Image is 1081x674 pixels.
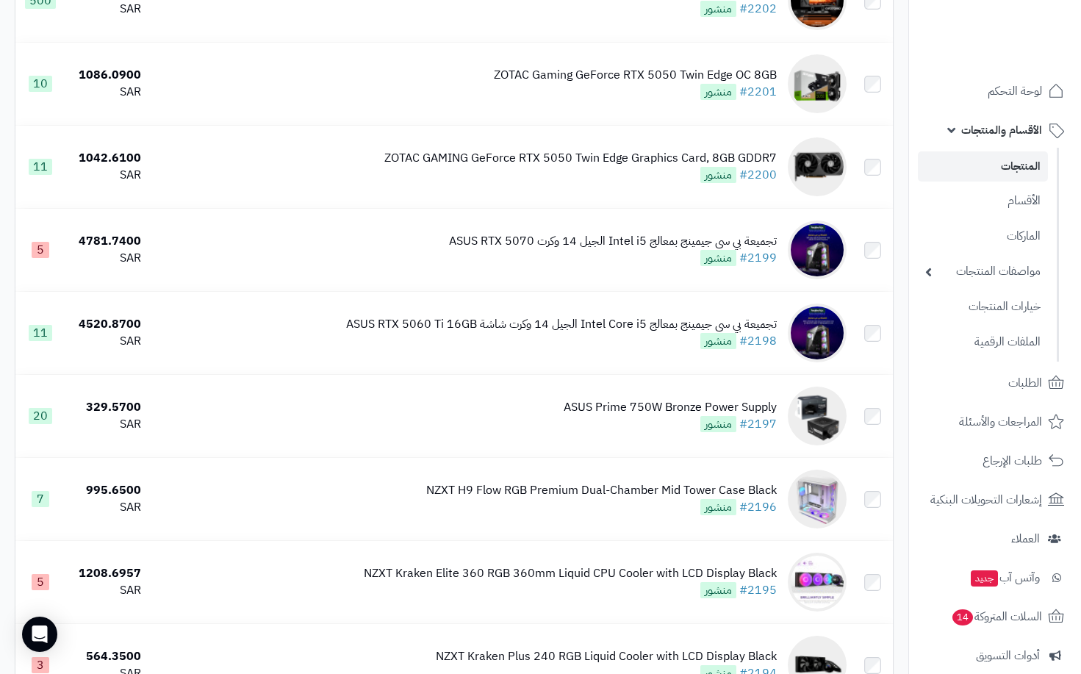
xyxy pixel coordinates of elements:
[739,249,777,267] a: #2199
[1008,373,1042,393] span: الطلبات
[918,521,1072,556] a: العملاء
[918,482,1072,517] a: إشعارات التحويلات البنكية
[959,412,1042,432] span: المراجعات والأسئلة
[494,67,777,84] div: ZOTAC Gaming GeForce RTX 5050 Twin Edge OC 8GB
[918,599,1072,634] a: السلات المتروكة14
[29,76,52,92] span: 10
[71,582,141,599] div: SAR
[32,242,49,258] span: 5
[930,490,1042,510] span: إشعارات التحويلات البنكية
[71,67,141,84] div: 1086.0900
[449,233,777,250] div: تجميعة بي سي جيمينج بمعالج Intel i5 الجيل 14 وكرت ASUS RTX 5070
[700,333,736,349] span: منشور
[739,415,777,433] a: #2197
[918,151,1048,182] a: المنتجات
[700,167,736,183] span: منشور
[32,657,49,673] span: 3
[700,250,736,266] span: منشور
[700,582,736,598] span: منشور
[918,291,1048,323] a: خيارات المنتجات
[961,120,1042,140] span: الأقسام والمنتجات
[22,617,57,652] div: Open Intercom Messenger
[71,316,141,333] div: 4520.8700
[71,84,141,101] div: SAR
[29,325,52,341] span: 11
[952,609,974,625] span: 14
[918,365,1072,401] a: الطلبات
[918,256,1048,287] a: مواصفات المنتجات
[71,333,141,350] div: SAR
[71,648,141,665] div: 564.3500
[71,167,141,184] div: SAR
[739,498,777,516] a: #2196
[969,567,1040,588] span: وآتس آب
[788,387,847,445] img: ASUS Prime 750W Bronze Power Supply
[918,638,1072,673] a: أدوات التسويق
[739,581,777,599] a: #2195
[1011,528,1040,549] span: العملاء
[71,1,141,18] div: SAR
[700,1,736,17] span: منشور
[700,84,736,100] span: منشور
[981,33,1067,64] img: logo-2.png
[32,574,49,590] span: 5
[739,166,777,184] a: #2200
[71,233,141,250] div: 4781.7400
[788,54,847,113] img: ZOTAC Gaming GeForce RTX 5050 Twin Edge OC 8GB
[29,408,52,424] span: 20
[71,499,141,516] div: SAR
[739,83,777,101] a: #2201
[976,645,1040,666] span: أدوات التسويق
[364,565,777,582] div: NZXT Kraken Elite 360 RGB 360mm Liquid CPU Cooler with LCD Display Black
[384,150,777,167] div: ZOTAC GAMING GeForce RTX 5050 Twin Edge Graphics Card, 8GB GDDR7
[739,332,777,350] a: #2198
[918,326,1048,358] a: الملفات الرقمية
[32,491,49,507] span: 7
[788,137,847,196] img: ZOTAC GAMING GeForce RTX 5050 Twin Edge Graphics Card, 8GB GDDR7
[426,482,777,499] div: NZXT H9 Flow RGB Premium Dual-Chamber Mid Tower Case Black
[29,159,52,175] span: 11
[951,606,1042,627] span: السلات المتروكة
[788,470,847,528] img: NZXT H9 Flow RGB Premium Dual-Chamber Mid Tower Case Black
[71,565,141,582] div: 1208.6957
[71,482,141,499] div: 995.6500
[564,399,777,416] div: ASUS Prime 750W Bronze Power Supply
[71,250,141,267] div: SAR
[988,81,1042,101] span: لوحة التحكم
[71,416,141,433] div: SAR
[918,74,1072,109] a: لوحة التحكم
[346,316,777,333] div: تجميعة بي سي جيمينج بمعالج Intel Core i5 الجيل 14 وكرت شاشة ASUS RTX 5060 Ti 16GB
[918,443,1072,478] a: طلبات الإرجاع
[918,404,1072,440] a: المراجعات والأسئلة
[918,185,1048,217] a: الأقسام
[788,304,847,362] img: تجميعة بي سي جيمينج بمعالج Intel Core i5 الجيل 14 وكرت شاشة ASUS RTX 5060 Ti 16GB
[71,399,141,416] div: 329.5700
[918,221,1048,252] a: الماركات
[788,221,847,279] img: تجميعة بي سي جيمينج بمعالج Intel i5 الجيل 14 وكرت ASUS RTX 5070
[971,570,998,587] span: جديد
[71,150,141,167] div: 1042.6100
[700,499,736,515] span: منشور
[436,648,777,665] div: NZXT Kraken Plus 240 RGB Liquid Cooler with LCD Display Black
[788,553,847,612] img: NZXT Kraken Elite 360 RGB 360mm Liquid CPU Cooler with LCD Display Black
[983,451,1042,471] span: طلبات الإرجاع
[918,560,1072,595] a: وآتس آبجديد
[700,416,736,432] span: منشور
